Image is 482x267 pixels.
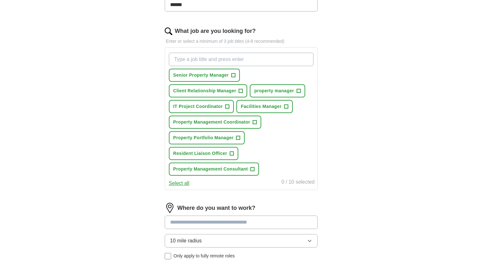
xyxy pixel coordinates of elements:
button: property manager [250,84,305,97]
button: 10 mile radius [165,234,318,248]
span: IT Project Coordinator [173,103,223,110]
button: Resident Liaison Officer [169,147,238,160]
button: IT Project Coordinator [169,100,234,113]
span: Property Portfolio Manager [173,134,234,141]
button: Property Portfolio Manager [169,131,245,144]
span: Only apply to fully remote roles [174,253,235,259]
span: Property Management Coordinator [173,119,250,126]
button: Property Management Consultant [169,163,259,176]
button: Client Relationship Manager [169,84,248,97]
label: What job are you looking for? [175,27,256,35]
input: Type a job title and press enter [169,53,313,66]
span: 10 mile radius [170,237,202,245]
img: search.png [165,27,172,35]
p: Enter or select a minimum of 3 job titles (4-8 recommended) [165,38,318,45]
span: property manager [254,88,294,94]
button: Select all [169,179,190,187]
span: Facilities Manager [241,103,282,110]
span: Property Management Consultant [173,166,248,172]
button: Senior Property Manager [169,69,240,82]
button: Facilities Manager [236,100,293,113]
input: Only apply to fully remote roles [165,253,171,259]
button: Property Management Coordinator [169,116,262,129]
div: 0 / 10 selected [281,178,314,187]
img: location.png [165,203,175,213]
span: Client Relationship Manager [173,88,236,94]
span: Resident Liaison Officer [173,150,227,157]
span: Senior Property Manager [173,72,229,79]
label: Where do you want to work? [177,204,255,212]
